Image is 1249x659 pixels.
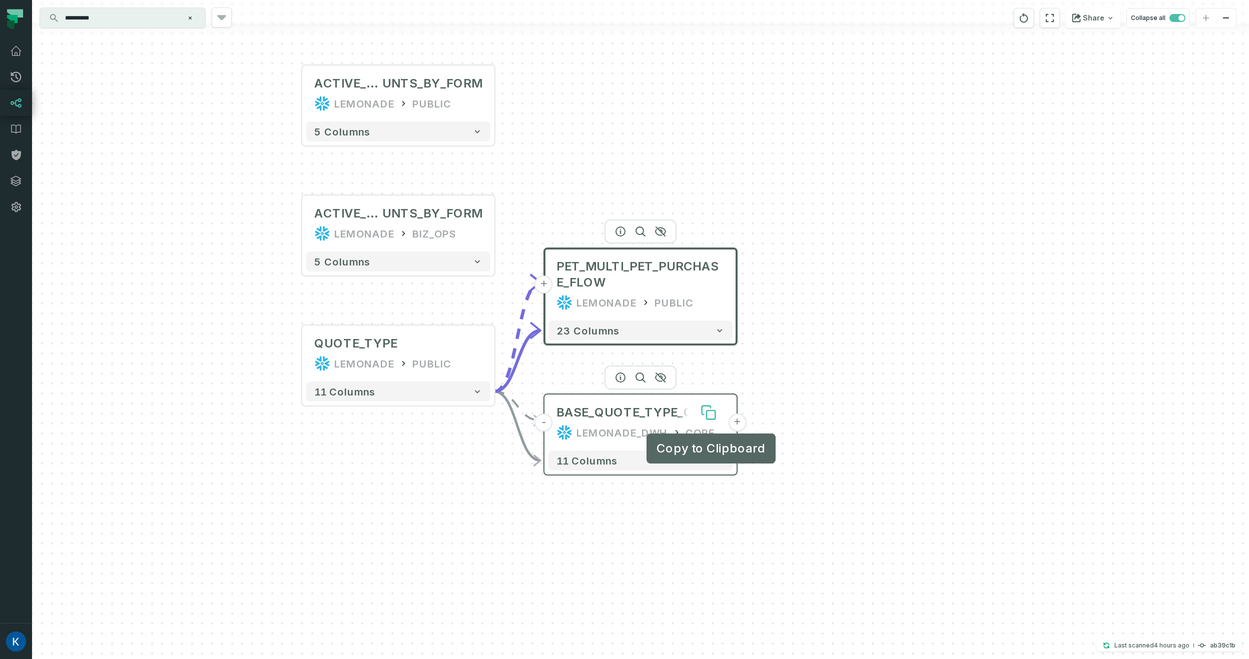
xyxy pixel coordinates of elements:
[412,95,451,111] div: PUBLIC
[6,631,26,651] img: avatar of Kai Welsh
[314,255,370,267] span: 5 columns
[655,294,694,310] div: PUBLIC
[728,413,746,431] button: +
[334,355,394,371] div: LEMONADE
[556,258,725,290] span: PET_MULTI_PET_PURCHASE_FLOW
[686,424,715,440] div: CORE
[494,391,540,460] g: Edge from 250fec35e859462dd1548ea6e36c82ce to b2c3a37e8ad75d081c74a0ffff9a9a6d
[412,355,451,371] div: PUBLIC
[1216,8,1236,28] button: zoom out
[556,454,617,466] span: 11 columns
[314,385,375,397] span: 11 columns
[1210,642,1235,648] h4: ab39c1b
[314,335,397,351] div: QUOTE_TYPE
[314,75,482,91] div: ACTIVE_POLICY_COUNTS_BY_FORM
[556,404,710,420] div: BASE_QUOTE_TYPE_CAR
[535,413,553,431] button: -
[576,294,637,310] div: LEMONADE
[576,424,668,440] div: LEMONADE_DWH
[334,225,394,241] div: LEMONADE
[314,75,382,91] span: ACTIVE_POLICY_CO
[1114,640,1189,650] p: Last scanned
[1066,8,1120,28] button: Share
[1154,641,1189,649] relative-time: Sep 17, 2025, 10:20 AM EDT
[314,205,382,221] span: ACTIVE_POLICY_CO
[1126,8,1190,28] button: Collapse all
[382,75,482,91] span: UNTS_BY_FORM
[556,324,619,336] span: 23 columns
[382,205,482,221] span: UNTS_BY_FORM
[185,13,195,23] button: Clear search query
[535,275,553,293] button: +
[1096,639,1241,651] button: Last scanned[DATE] 10:20:37 AMab39c1b
[314,205,482,221] div: ACTIVE_POLICY_COUNTS_BY_FORM
[647,433,776,463] div: Copy to Clipboard
[494,391,540,420] g: Edge from 250fec35e859462dd1548ea6e36c82ce to b2c3a37e8ad75d081c74a0ffff9a9a6d
[412,225,456,241] div: BIZ_OPS
[314,125,370,137] span: 5 columns
[334,95,394,111] div: LEMONADE
[494,330,540,391] g: Edge from 250fec35e859462dd1548ea6e36c82ce to 1318f6a896977961b2a5edc676455cd9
